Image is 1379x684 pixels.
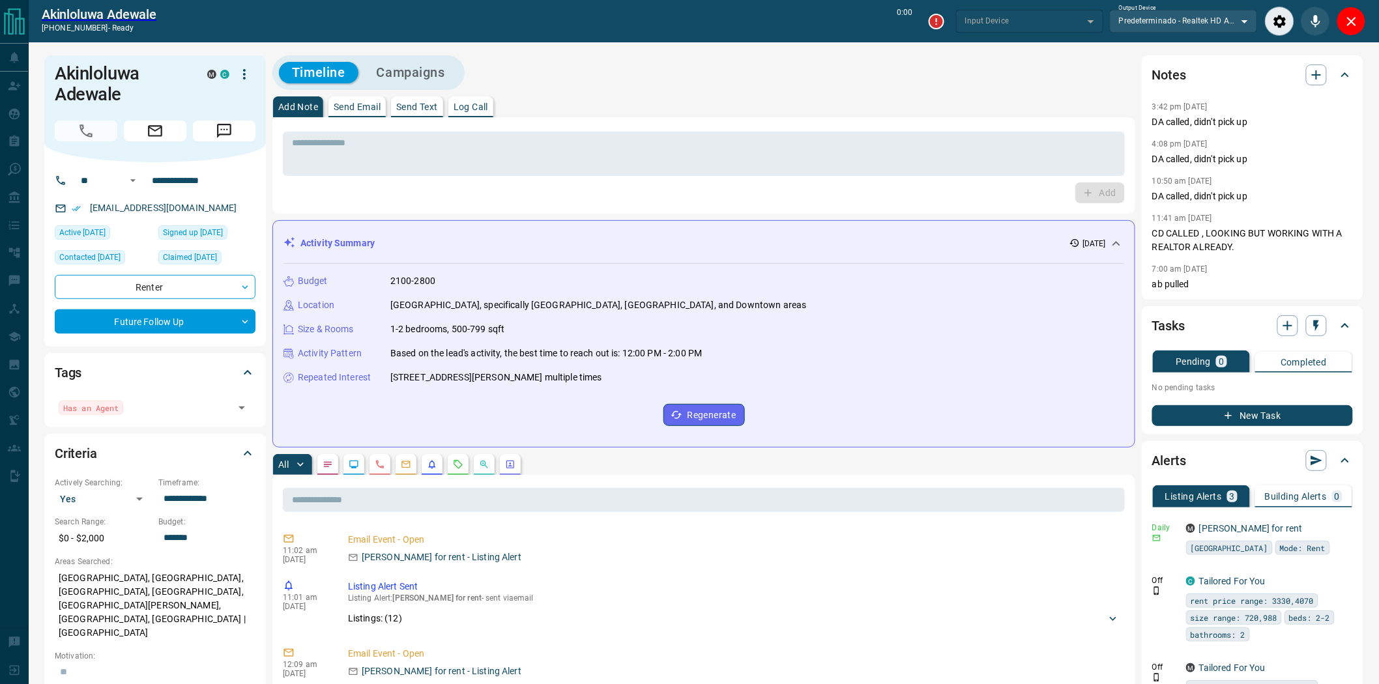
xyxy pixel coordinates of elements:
a: Tailored For You [1199,576,1266,586]
p: Email Event - Open [348,647,1120,661]
span: bathrooms: 2 [1191,628,1245,641]
p: 2100-2800 [390,274,435,288]
div: Audio Settings [1265,7,1294,36]
p: [DATE] [283,669,328,678]
p: Add Note [278,102,318,111]
p: [DATE] [1082,238,1106,249]
p: Budget [298,274,328,288]
svg: Calls [375,459,385,470]
button: Timeline [279,62,358,83]
p: Activity Pattern [298,347,362,360]
span: ready [112,23,134,33]
p: 0:00 [897,7,912,36]
a: Tailored For You [1199,663,1266,673]
p: Listing Alert : - sent via email [348,593,1120,603]
div: Sun Feb 28 2021 [158,225,255,244]
p: Email Event - Open [348,533,1120,547]
a: Akinloluwa Adewale [42,7,156,22]
p: DA called, didn't pick up [1152,115,1353,129]
div: condos.ca [220,70,229,79]
span: [GEOGRAPHIC_DATA] [1191,541,1268,554]
svg: Push Notification Only [1152,673,1161,682]
p: Pending [1176,357,1211,366]
p: Daily [1152,522,1178,534]
p: 0 [1219,357,1224,366]
div: Future Follow Up [55,309,255,334]
p: [PERSON_NAME] for rent - Listing Alert [362,664,521,678]
div: Activity Summary[DATE] [283,231,1124,255]
p: [PHONE_NUMBER] - [42,22,156,34]
div: Criteria [55,438,255,469]
div: Close [1337,7,1366,36]
p: Listings: ( 12 ) [348,612,402,625]
div: Wed Aug 13 2025 [55,225,152,244]
div: mrloft.ca [1186,663,1195,672]
svg: Requests [453,459,463,470]
h2: Criteria [55,443,97,464]
p: Areas Searched: [55,556,255,567]
div: Listings: (12) [348,606,1120,631]
p: 11:01 am [283,593,328,602]
p: Off [1152,575,1178,586]
svg: Notes [323,459,333,470]
span: Has an Agent [63,401,119,414]
p: 4:08 pm [DATE] [1152,139,1208,149]
span: Signed up [DATE] [163,226,223,239]
button: Regenerate [663,404,745,426]
p: 12:09 am [283,660,328,669]
p: DA called, didn't pick up [1152,190,1353,203]
p: 0 [1335,492,1340,501]
p: Actively Searching: [55,477,152,489]
p: Location [298,298,334,312]
p: ab pulled [1152,278,1353,291]
p: Send Text [396,102,438,111]
p: [DATE] [283,555,328,564]
label: Output Device [1119,4,1156,12]
p: $0 - $2,000 [55,528,152,549]
div: Tasks [1152,310,1353,341]
p: 3 [1230,492,1235,501]
p: Off [1152,661,1178,673]
svg: Opportunities [479,459,489,470]
div: Renter [55,275,255,299]
h2: Tasks [1152,315,1185,336]
p: 3:42 pm [DATE] [1152,102,1208,111]
h2: Tags [55,362,81,383]
svg: Lead Browsing Activity [349,459,359,470]
p: CD CALLED , LOOKING BUT WORKING WITH A REALTOR ALREADY. [1152,227,1353,254]
p: 7:00 am [DATE] [1152,264,1208,274]
div: Notes [1152,59,1353,91]
span: rent price range: 3330,4070 [1191,594,1314,607]
div: mrloft.ca [207,70,216,79]
p: 11:02 am [283,546,328,555]
p: [STREET_ADDRESS][PERSON_NAME] multiple times [390,371,602,384]
p: DA called, didn't pick up [1152,152,1353,166]
p: Log Call [454,102,488,111]
p: [GEOGRAPHIC_DATA], [GEOGRAPHIC_DATA], [GEOGRAPHIC_DATA], [GEOGRAPHIC_DATA], [GEOGRAPHIC_DATA][PER... [55,567,255,644]
p: Repeated Interest [298,371,371,384]
div: Predeterminado - Realtek HD Audio 2nd output (Realtek(R) Audio) [1110,10,1257,32]
div: Yes [55,489,152,509]
p: Motivation: [55,650,255,662]
button: Campaigns [364,62,458,83]
svg: Email Verified [72,204,81,213]
p: Size & Rooms [298,322,354,336]
p: [GEOGRAPHIC_DATA], specifically [GEOGRAPHIC_DATA], [GEOGRAPHIC_DATA], and Downtown areas [390,298,807,312]
h2: Alerts [1152,450,1186,471]
h2: Notes [1152,64,1186,85]
span: Call [55,121,117,141]
svg: Listing Alerts [427,459,437,470]
p: Send Email [334,102,381,111]
div: Mute [1301,7,1330,36]
span: beds: 2-2 [1289,611,1330,624]
p: Timeframe: [158,477,255,489]
p: Search Range: [55,516,152,528]
p: Budget: [158,516,255,528]
svg: Emails [401,459,411,470]
span: size range: 720,988 [1191,611,1277,624]
p: [PERSON_NAME] for rent - Listing Alert [362,550,521,564]
span: [PERSON_NAME] for rent [393,593,482,603]
a: [PERSON_NAME] for rent [1199,523,1303,534]
span: Message [193,121,255,141]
